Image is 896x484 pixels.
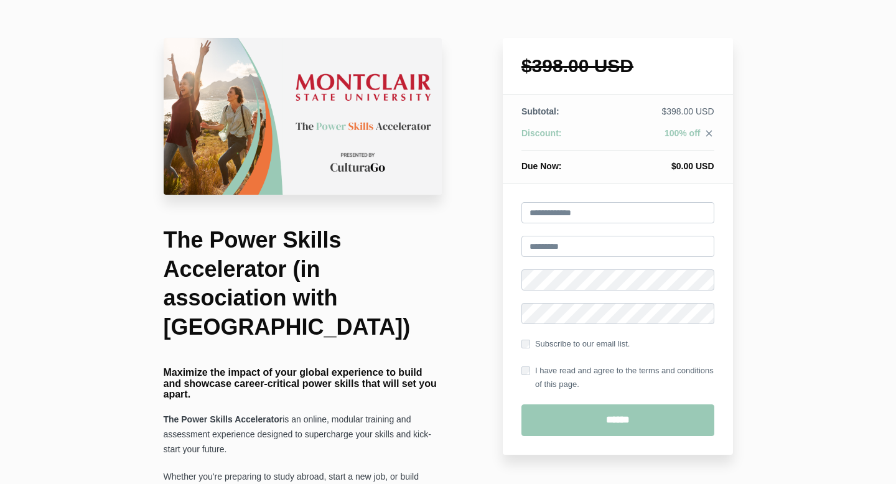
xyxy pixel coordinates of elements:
[521,337,630,351] label: Subscribe to our email list.
[521,366,530,375] input: I have read and agree to the terms and conditions of this page.
[665,128,701,138] span: 100% off
[164,226,442,342] h1: The Power Skills Accelerator (in association with [GEOGRAPHIC_DATA])
[164,38,442,195] img: 22c75da-26a4-67b4-fa6d-d7146dedb322_Montclair.png
[701,128,714,142] a: close
[164,414,283,424] strong: The Power Skills Accelerator
[521,106,559,116] span: Subtotal:
[521,57,714,75] h1: $398.00 USD
[521,127,605,151] th: Discount:
[521,364,714,391] label: I have read and agree to the terms and conditions of this page.
[521,151,605,173] th: Due Now:
[164,367,442,400] h4: Maximize the impact of your global experience to build and showcase career-critical power skills ...
[605,105,714,127] td: $398.00 USD
[671,161,714,171] span: $0.00 USD
[521,340,530,348] input: Subscribe to our email list.
[704,128,714,139] i: close
[164,412,442,457] p: is an online, modular training and assessment experience designed to supercharge your skills and ...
